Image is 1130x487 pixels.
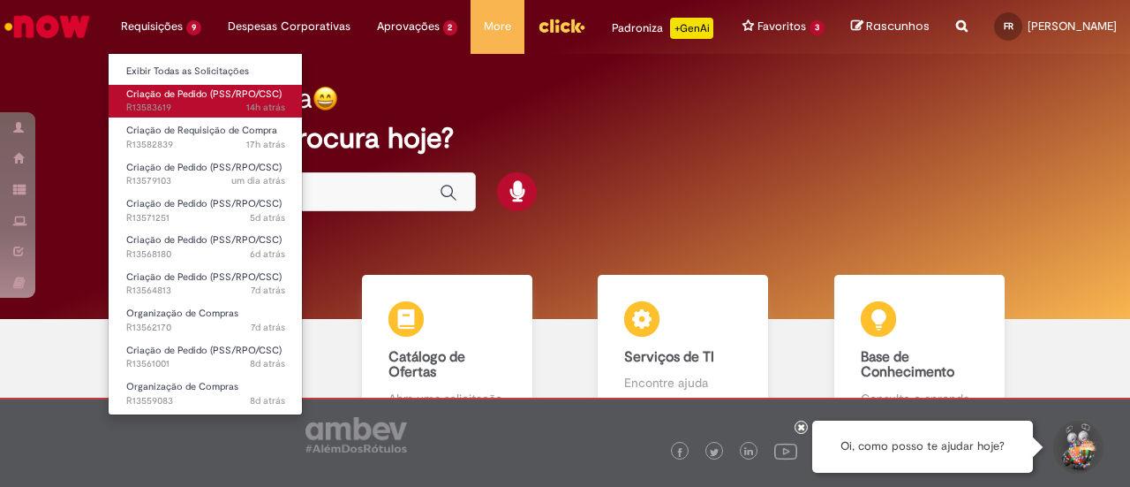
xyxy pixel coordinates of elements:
[121,18,183,35] span: Requisições
[126,357,285,371] span: R13561001
[109,194,303,227] a: Aberto R13571251 : Criação de Pedido (PSS/RPO/CSC)
[757,18,806,35] span: Favoritos
[251,284,285,297] span: 7d atrás
[231,174,285,187] time: 29/09/2025 21:08:49
[1004,20,1013,32] span: FR
[228,18,350,35] span: Despesas Corporativas
[126,270,282,284] span: Criação de Pedido (PSS/RPO/CSC)
[250,211,285,224] time: 26/09/2025 15:36:58
[186,20,201,35] span: 9
[126,307,238,320] span: Organização de Compras
[246,101,285,114] span: 14h atrás
[246,101,285,114] time: 30/09/2025 19:16:59
[250,211,285,224] span: 5d atrás
[231,174,285,187] span: um dia atrás
[126,247,285,262] span: R13568180
[109,121,303,154] a: Aberto R13582839 : Criação de Requisição de Compra
[126,321,285,335] span: R13562170
[744,447,753,458] img: logo_footer_linkedin.png
[305,417,407,453] img: logo_footer_ambev_rotulo_gray.png
[109,341,303,374] a: Aberto R13561001 : Criação de Pedido (PSS/RPO/CSC)
[538,12,585,39] img: click_logo_yellow_360x200.png
[126,161,282,174] span: Criação de Pedido (PSS/RPO/CSC)
[109,85,303,118] a: Aberto R13583619 : Criação de Pedido (PSS/RPO/CSC)
[612,18,713,39] div: Padroniza
[251,321,285,334] time: 24/09/2025 10:35:30
[861,348,954,382] b: Base de Conhecimento
[810,20,825,35] span: 3
[246,138,285,151] time: 30/09/2025 16:31:09
[250,247,285,261] span: 6d atrás
[121,123,1008,154] h2: O que você procura hoje?
[1028,19,1117,34] span: [PERSON_NAME]
[126,284,285,298] span: R13564813
[108,53,303,415] ul: Requisições
[484,18,511,35] span: More
[329,275,566,428] a: Catálogo de Ofertas Abra uma solicitação
[126,174,285,188] span: R13579103
[774,439,797,462] img: logo_footer_youtube.png
[251,321,285,334] span: 7d atrás
[126,101,285,115] span: R13583619
[565,275,802,428] a: Serviços de TI Encontre ajuda
[812,421,1033,473] div: Oi, como posso te ajudar hoje?
[109,377,303,410] a: Aberto R13559083 : Organização de Compras
[109,158,303,191] a: Aberto R13579103 : Criação de Pedido (PSS/RPO/CSC)
[866,18,930,34] span: Rascunhos
[126,344,282,357] span: Criação de Pedido (PSS/RPO/CSC)
[126,88,282,101] span: Criação de Pedido (PSS/RPO/CSC)
[670,18,713,39] p: +GenAi
[851,19,930,35] a: Rascunhos
[624,374,742,392] p: Encontre ajuda
[126,197,282,210] span: Criação de Pedido (PSS/RPO/CSC)
[109,268,303,301] a: Aberto R13564813 : Criação de Pedido (PSS/RPO/CSC)
[861,390,978,407] p: Consulte e aprenda
[109,304,303,337] a: Aberto R13562170 : Organização de Compras
[251,284,285,297] time: 24/09/2025 22:35:57
[126,233,282,247] span: Criação de Pedido (PSS/RPO/CSC)
[246,138,285,151] span: 17h atrás
[2,9,93,44] img: ServiceNow
[1051,421,1104,474] button: Iniciar Conversa de Suporte
[250,247,285,261] time: 25/09/2025 17:18:17
[710,448,719,457] img: logo_footer_twitter.png
[126,211,285,225] span: R13571251
[126,380,238,393] span: Organização de Compras
[250,357,285,370] time: 23/09/2025 19:26:37
[388,348,465,382] b: Catálogo de Ofertas
[109,62,303,81] a: Exibir Todas as Solicitações
[443,20,458,35] span: 2
[250,394,285,407] span: 8d atrás
[250,394,285,407] time: 23/09/2025 13:38:48
[109,231,303,263] a: Aberto R13568180 : Criação de Pedido (PSS/RPO/CSC)
[126,138,285,152] span: R13582839
[675,448,684,457] img: logo_footer_facebook.png
[624,348,714,366] b: Serviços de TI
[126,394,285,408] span: R13559083
[250,357,285,370] span: 8d atrás
[802,275,1038,428] a: Base de Conhecimento Consulte e aprenda
[388,390,506,407] p: Abra uma solicitação
[377,18,440,35] span: Aprovações
[93,275,329,428] a: Tirar dúvidas Tirar dúvidas com Lupi Assist e Gen Ai
[313,86,338,111] img: happy-face.png
[126,124,277,137] span: Criação de Requisição de Compra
